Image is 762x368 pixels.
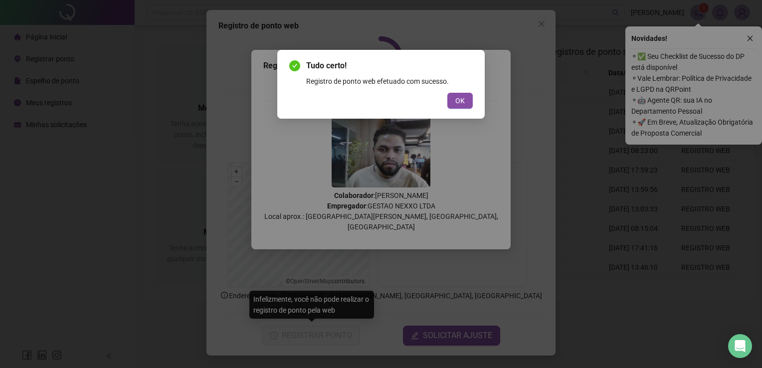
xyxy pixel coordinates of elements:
[728,334,752,358] div: Open Intercom Messenger
[289,60,300,71] span: check-circle
[306,60,473,72] span: Tudo certo!
[455,95,465,106] span: OK
[447,93,473,109] button: OK
[306,76,473,87] div: Registro de ponto web efetuado com sucesso.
